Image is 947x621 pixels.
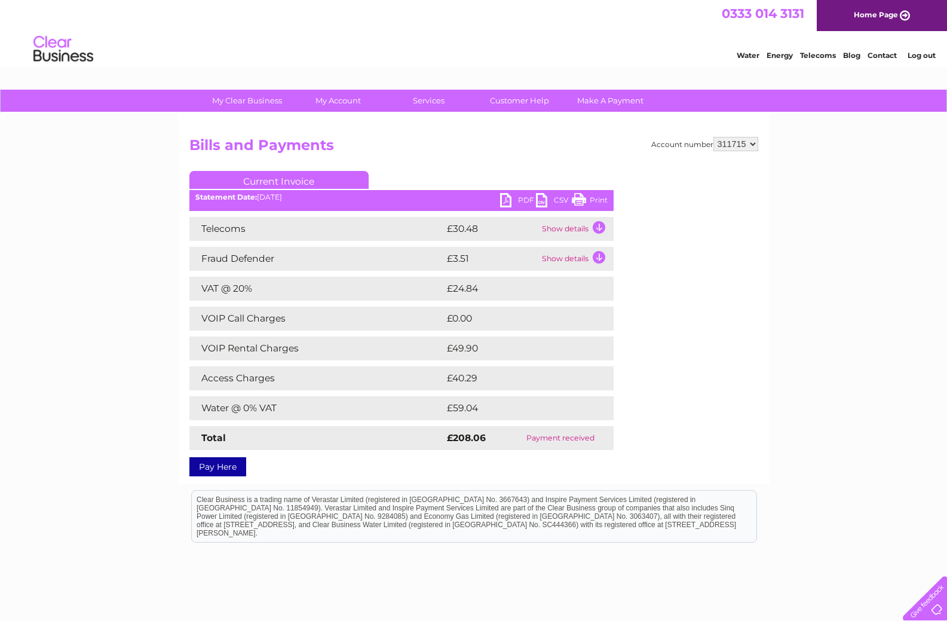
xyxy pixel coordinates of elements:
[444,247,539,271] td: £3.51
[508,426,614,450] td: Payment received
[767,51,793,60] a: Energy
[192,7,756,58] div: Clear Business is a trading name of Verastar Limited (registered in [GEOGRAPHIC_DATA] No. 3667643...
[800,51,836,60] a: Telecoms
[722,6,804,21] a: 0333 014 3131
[189,171,369,189] a: Current Invoice
[737,51,759,60] a: Water
[908,51,936,60] a: Log out
[444,336,590,360] td: £49.90
[195,192,257,201] b: Statement Date:
[189,457,246,476] a: Pay Here
[189,307,444,331] td: VOIP Call Charges
[189,247,444,271] td: Fraud Defender
[189,366,444,390] td: Access Charges
[444,277,590,301] td: £24.84
[33,31,94,68] img: logo.png
[289,90,387,112] a: My Account
[189,217,444,241] td: Telecoms
[843,51,860,60] a: Blog
[198,90,296,112] a: My Clear Business
[651,137,758,151] div: Account number
[444,307,586,331] td: £0.00
[444,217,539,241] td: £30.48
[536,193,572,210] a: CSV
[539,217,614,241] td: Show details
[189,336,444,360] td: VOIP Rental Charges
[189,193,614,201] div: [DATE]
[201,432,226,443] strong: Total
[379,90,478,112] a: Services
[868,51,897,60] a: Contact
[444,366,590,390] td: £40.29
[470,90,569,112] a: Customer Help
[189,396,444,420] td: Water @ 0% VAT
[444,396,590,420] td: £59.04
[572,193,608,210] a: Print
[561,90,660,112] a: Make A Payment
[447,432,486,443] strong: £208.06
[500,193,536,210] a: PDF
[189,137,758,160] h2: Bills and Payments
[189,277,444,301] td: VAT @ 20%
[539,247,614,271] td: Show details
